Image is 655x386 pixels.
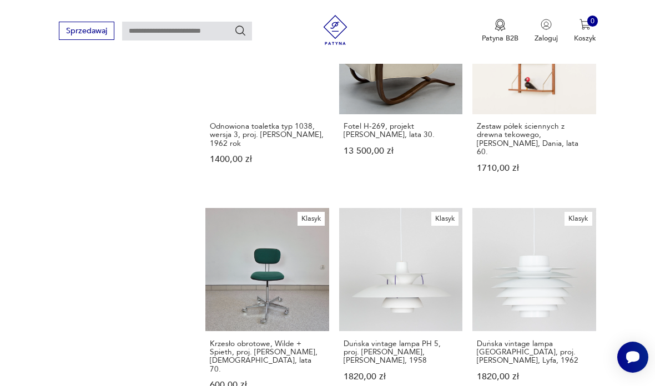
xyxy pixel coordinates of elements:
h3: Krzesło obrotowe, Wilde + Spieth, proj. [PERSON_NAME], [DEMOGRAPHIC_DATA], lata 70. [210,339,324,373]
p: 1400,00 zł [210,155,324,164]
h3: Zestaw półek ściennych z drewna tekowego, [PERSON_NAME], Dania, lata 60. [477,122,591,156]
button: 0Koszyk [574,19,596,43]
a: Sprzedawaj [59,28,114,35]
img: Patyna - sklep z meblami i dekoracjami vintage [317,15,354,45]
p: 13 500,00 zł [344,147,458,155]
iframe: Smartsupp widget button [617,342,648,373]
img: Ikona medalu [495,19,506,31]
button: Sprzedawaj [59,22,114,40]
p: 1820,00 zł [344,373,458,381]
button: Szukaj [234,24,246,37]
h3: Odnowiona toaletka typ 1038, wersja 3, proj. [PERSON_NAME], 1962 rok [210,122,324,148]
p: Zaloguj [535,33,558,43]
p: Patyna B2B [482,33,518,43]
div: 0 [587,16,598,27]
a: Ikona medaluPatyna B2B [482,19,518,43]
button: Patyna B2B [482,19,518,43]
img: Ikona koszyka [580,19,591,30]
button: Zaloguj [535,19,558,43]
p: Koszyk [574,33,596,43]
h3: Duńska vintage lampa PH 5, proj. [PERSON_NAME], [PERSON_NAME], 1958 [344,339,458,365]
h3: Duńska vintage lampa [GEOGRAPHIC_DATA], proj. [PERSON_NAME], Lyfa, 1962 [477,339,591,365]
img: Ikonka użytkownika [541,19,552,30]
p: 1820,00 zł [477,373,591,381]
p: 1710,00 zł [477,164,591,172]
h3: Fotel H-269, projekt [PERSON_NAME], lata 30. [344,122,458,139]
